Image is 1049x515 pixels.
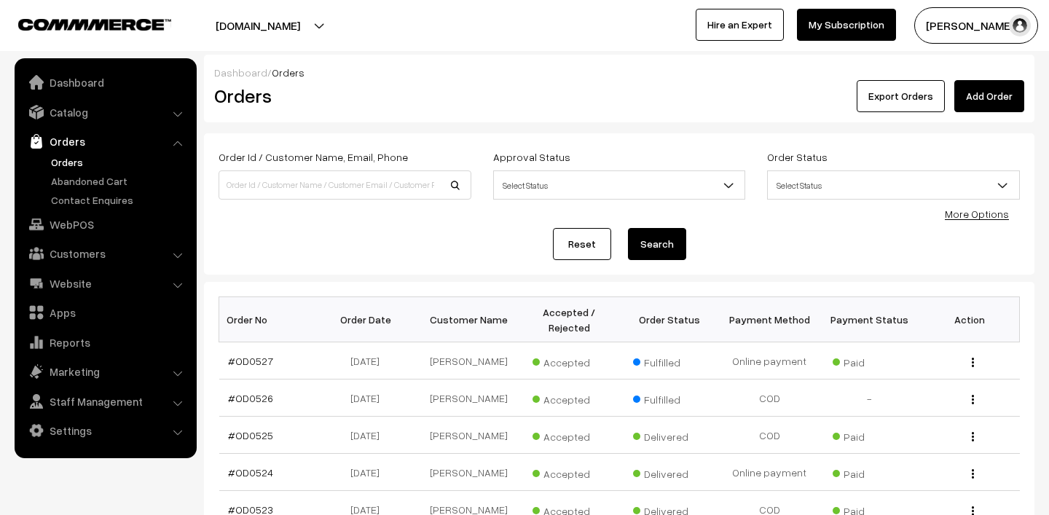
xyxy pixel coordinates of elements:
a: Abandoned Cart [47,173,192,189]
td: [DATE] [319,417,419,454]
td: Online payment [719,342,819,380]
th: Action [919,297,1019,342]
th: Accepted / Rejected [519,297,619,342]
a: Add Order [954,80,1024,112]
input: Order Id / Customer Name / Customer Email / Customer Phone [219,170,471,200]
a: #OD0526 [228,392,273,404]
td: [DATE] [319,380,419,417]
td: - [820,380,919,417]
img: Menu [972,432,974,441]
span: Select Status [493,170,746,200]
span: Accepted [533,388,605,407]
span: Paid [833,463,905,481]
a: Reset [553,228,611,260]
span: Fulfilled [633,388,706,407]
a: Catalog [18,99,192,125]
span: Select Status [768,173,1019,198]
a: Marketing [18,358,192,385]
a: WebPOS [18,211,192,237]
label: Order Status [767,149,828,165]
a: Staff Management [18,388,192,414]
a: Hire an Expert [696,9,784,41]
td: COD [719,380,819,417]
button: [DOMAIN_NAME] [165,7,351,44]
td: [PERSON_NAME] [419,417,519,454]
a: #OD0524 [228,466,273,479]
span: Fulfilled [633,351,706,370]
th: Order No [219,297,319,342]
a: My Subscription [797,9,896,41]
a: Reports [18,329,192,355]
th: Payment Status [820,297,919,342]
h2: Orders [214,84,470,107]
a: Website [18,270,192,296]
td: COD [719,417,819,454]
th: Order Status [619,297,719,342]
td: Online payment [719,454,819,491]
a: Apps [18,299,192,326]
label: Approval Status [493,149,570,165]
th: Payment Method [719,297,819,342]
a: Orders [47,154,192,170]
img: Menu [972,358,974,367]
button: Export Orders [857,80,945,112]
span: Accepted [533,351,605,370]
img: Menu [972,395,974,404]
a: Dashboard [18,69,192,95]
span: Select Status [767,170,1020,200]
button: [PERSON_NAME] [914,7,1038,44]
td: [DATE] [319,454,419,491]
span: Paid [833,425,905,444]
a: #OD0527 [228,355,273,367]
a: Settings [18,417,192,444]
td: [PERSON_NAME] [419,380,519,417]
span: Paid [833,351,905,370]
span: Select Status [494,173,745,198]
a: Orders [18,128,192,154]
img: Menu [972,469,974,479]
span: Accepted [533,463,605,481]
a: Dashboard [214,66,267,79]
button: Search [628,228,686,260]
th: Order Date [319,297,419,342]
img: COMMMERCE [18,19,171,30]
a: #OD0525 [228,429,273,441]
span: Accepted [533,425,605,444]
th: Customer Name [419,297,519,342]
label: Order Id / Customer Name, Email, Phone [219,149,408,165]
td: [PERSON_NAME] [419,342,519,380]
td: [PERSON_NAME] [419,454,519,491]
a: COMMMERCE [18,15,146,32]
td: [DATE] [319,342,419,380]
div: / [214,65,1024,80]
a: Customers [18,240,192,267]
span: Delivered [633,425,706,444]
img: user [1009,15,1031,36]
a: Contact Enquires [47,192,192,208]
a: More Options [945,208,1009,220]
span: Delivered [633,463,706,481]
span: Orders [272,66,305,79]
